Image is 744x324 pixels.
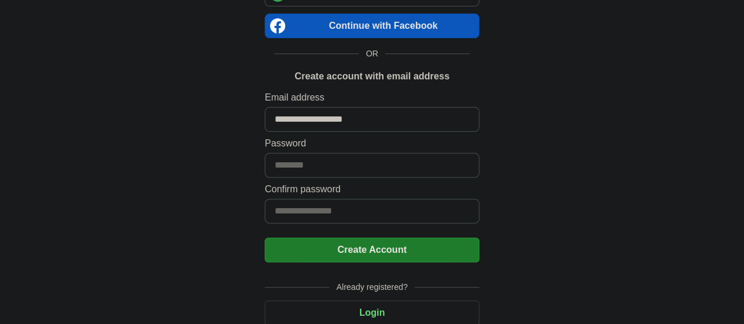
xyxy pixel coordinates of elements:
[265,14,479,38] a: Continue with Facebook
[265,182,479,196] label: Confirm password
[265,238,479,262] button: Create Account
[359,48,385,60] span: OR
[265,136,479,151] label: Password
[329,281,415,293] span: Already registered?
[295,69,449,83] h1: Create account with email address
[265,91,479,105] label: Email address
[265,308,479,318] a: Login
